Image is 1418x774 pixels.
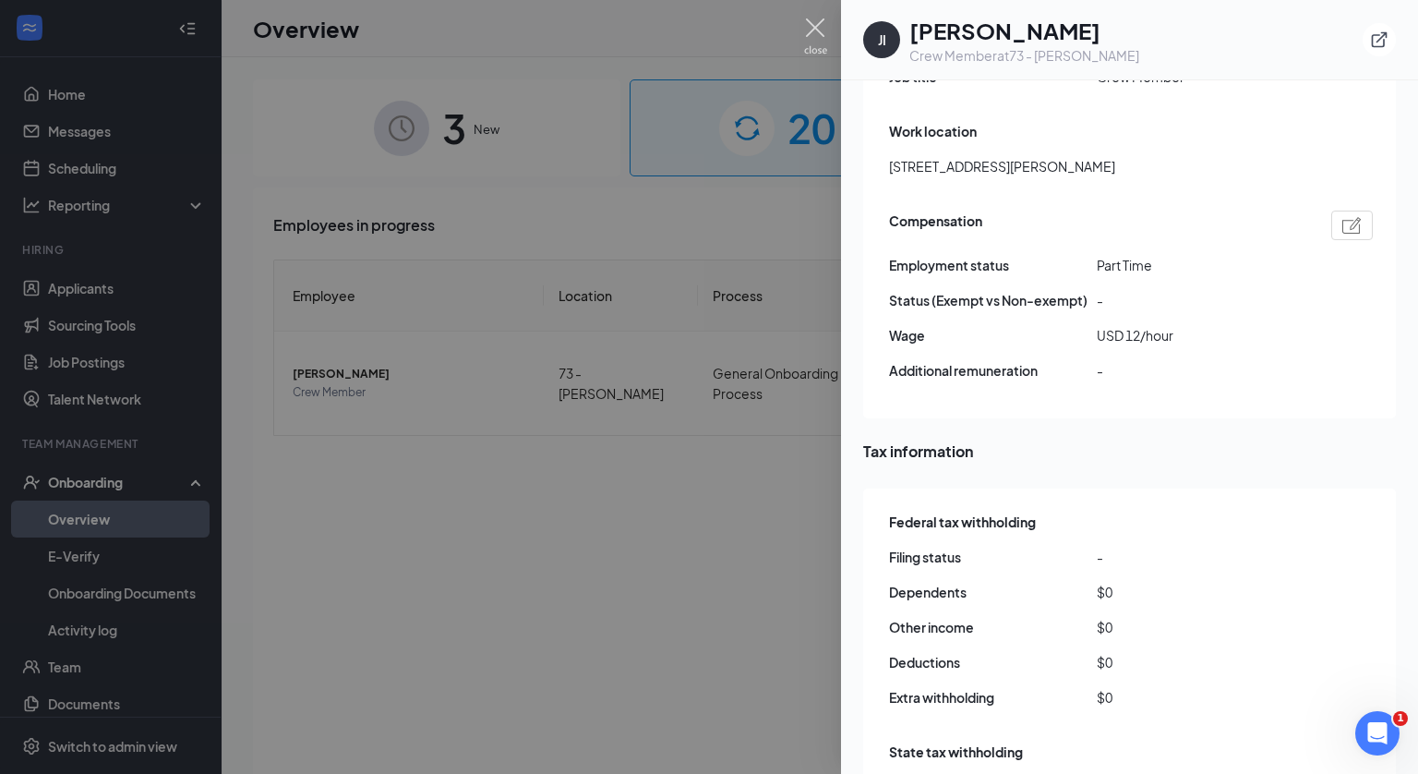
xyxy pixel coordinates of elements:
[1097,255,1304,275] span: Part Time
[863,440,1396,463] span: Tax information
[889,121,977,141] span: Work location
[1097,547,1304,567] span: -
[909,15,1139,46] h1: [PERSON_NAME]
[1097,687,1304,707] span: $0
[889,512,1036,532] span: Federal tax withholding
[889,255,1097,275] span: Employment status
[1097,617,1304,637] span: $0
[909,46,1139,65] div: Crew Member at 73 - [PERSON_NAME]
[1363,23,1396,56] button: ExternalLink
[889,325,1097,345] span: Wage
[889,156,1115,176] span: [STREET_ADDRESS][PERSON_NAME]
[889,360,1097,381] span: Additional remuneration
[1097,652,1304,672] span: $0
[889,582,1097,602] span: Dependents
[1097,325,1304,345] span: USD 12/hour
[1097,582,1304,602] span: $0
[1370,30,1388,49] svg: ExternalLink
[878,30,886,49] div: JI
[889,547,1097,567] span: Filing status
[1097,290,1304,310] span: -
[889,742,1023,762] span: State tax withholding
[889,211,982,240] span: Compensation
[889,687,1097,707] span: Extra withholding
[889,617,1097,637] span: Other income
[889,290,1097,310] span: Status (Exempt vs Non-exempt)
[1097,360,1304,381] span: -
[889,652,1097,672] span: Deductions
[1393,711,1408,726] span: 1
[1355,711,1400,756] iframe: Intercom live chat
